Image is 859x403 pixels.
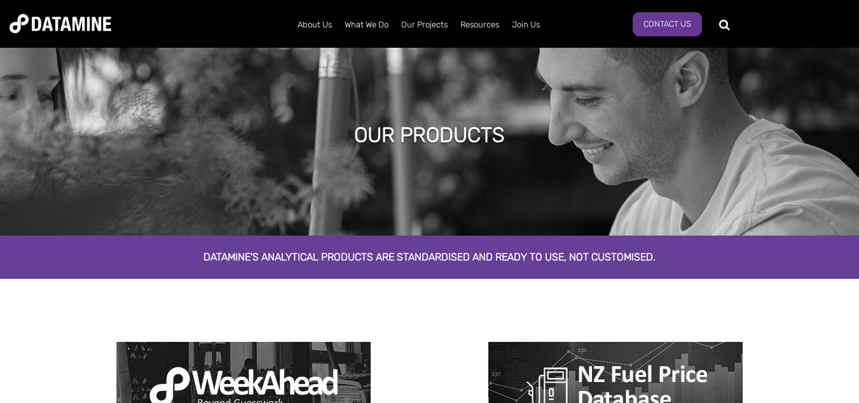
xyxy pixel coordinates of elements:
[354,121,505,149] h1: our products
[10,14,111,33] img: Datamine
[338,8,395,41] a: What We Do
[505,8,546,41] a: Join Us
[454,8,505,41] a: Resources
[291,8,338,41] a: About Us
[395,8,454,41] a: Our Projects
[67,281,130,293] span: Product page
[67,251,792,263] h2: Datamine's analytical products are standardised and ready to use, not customised.
[633,12,702,36] a: Contact Us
